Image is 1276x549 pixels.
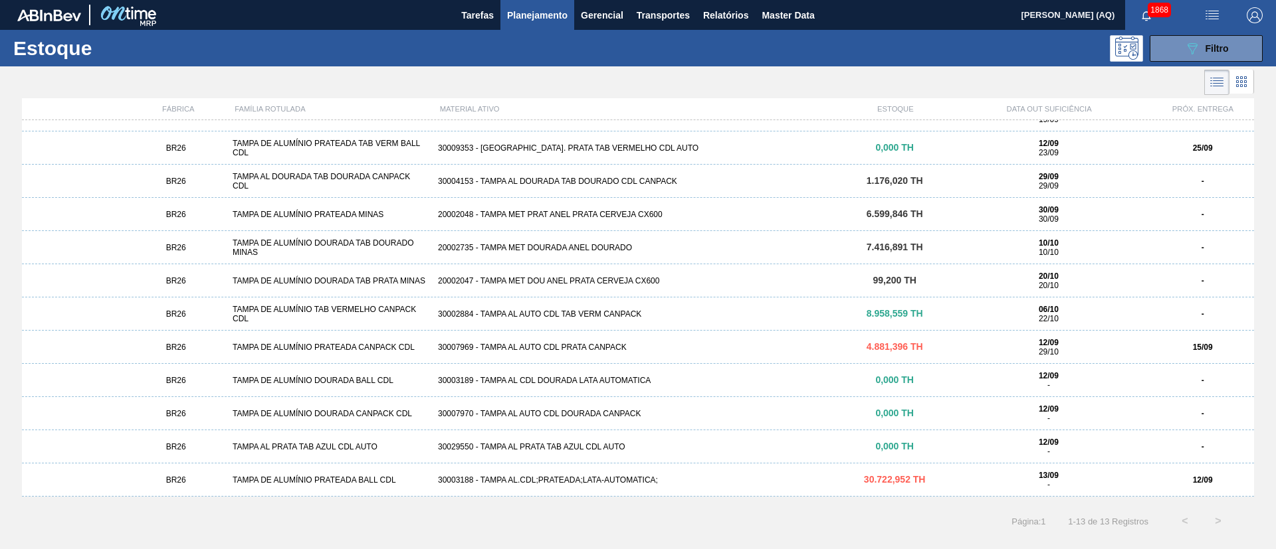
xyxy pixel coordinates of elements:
[581,7,623,23] span: Gerencial
[1039,305,1059,314] strong: 06/10
[1047,380,1050,390] span: -
[867,308,923,319] span: 8.958,559 TH
[166,143,186,153] span: BR26
[1039,314,1059,323] span: 22/10
[1125,6,1168,25] button: Notificações
[1204,7,1220,23] img: userActions
[1039,281,1059,290] span: 20/10
[166,243,186,252] span: BR26
[1193,143,1213,153] strong: 25/09
[1152,105,1254,113] div: PRÓX. ENTREGA
[17,9,81,21] img: TNhmsLtSVTkK8tSr43FrP2fwEKptu5GPRR3wAAAABJRU5ErkJggg==
[1202,376,1204,385] strong: -
[1202,309,1204,319] strong: -
[227,343,433,352] div: TAMPA DE ALUMÍNIO PRATEADA CANPACK CDL
[873,275,916,285] span: 99,200 TH
[1039,181,1059,191] span: 29/09
[1202,505,1235,538] button: >
[875,374,914,385] span: 0,000 TH
[227,238,433,257] div: TAMPA DE ALUMÍNIO DOURADA TAB DOURADO MINAS
[166,409,186,418] span: BR26
[875,408,914,418] span: 0,000 TH
[227,409,433,418] div: TAMPA DE ALUMÍNIO DOURADA CANPACK CDL
[946,105,1151,113] div: DATA OUT SUFICIÊNCIA
[703,7,748,23] span: Relatórios
[166,376,186,385] span: BR26
[844,105,946,113] div: ESTOQUE
[1148,3,1171,17] span: 1868
[1247,7,1263,23] img: Logout
[433,243,843,252] div: 20002735 - TAMPA MET DOURADA ANEL DOURADO
[1039,338,1059,347] strong: 12/09
[1202,177,1204,186] strong: -
[433,276,843,285] div: 20002047 - TAMPA MET DOU ANEL PRATA CERVEJA CX600
[433,475,843,485] div: 30003188 - TAMPA AL.CDL;PRATEADA;LATA-AUTOMATICA;
[435,105,845,113] div: MATERIAL ATIVO
[1039,248,1059,257] span: 10/10
[433,210,843,219] div: 20002048 - TAMPA MET PRAT ANEL PRATA CERVEJA CX600
[227,139,433,157] div: TAMPA DE ALUMÍNIO PRATEADA TAB VERM BALL CDL
[867,208,923,219] span: 6.599,846 TH
[433,376,843,385] div: 30003189 - TAMPA AL CDL DOURADA LATA AUTOMATICA
[1039,347,1059,356] span: 29/10
[166,309,186,319] span: BR26
[1039,371,1059,380] strong: 12/09
[1193,343,1213,352] strong: 15/09
[1066,516,1148,526] span: 1 - 13 de 13 Registros
[461,7,494,23] span: Tarefas
[166,442,186,451] span: BR26
[1039,172,1059,181] strong: 29/09
[1011,516,1045,526] span: Página : 1
[433,309,843,319] div: 30002884 - TAMPA AL AUTO CDL TAB VERM CANPACK
[1204,70,1229,95] div: Visão em Lista
[1039,471,1059,480] strong: 13/09
[1193,475,1213,485] strong: 12/09
[1202,409,1204,418] strong: -
[1039,214,1059,224] span: 30/09
[1110,35,1143,62] div: Pogramando: nenhum usuário selecionado
[637,7,690,23] span: Transportes
[507,7,568,23] span: Planejamento
[1039,205,1059,214] strong: 30/09
[1206,43,1229,54] span: Filtro
[433,442,843,451] div: 30029550 - TAMPA AL PRATA TAB AZUL CDL AUTO
[867,341,923,352] span: 4.881,396 TH
[875,142,914,153] span: 0,000 TH
[1202,243,1204,252] strong: -
[166,343,186,352] span: BR26
[1039,437,1059,447] strong: 12/09
[166,475,186,485] span: BR26
[1039,272,1059,281] strong: 20/10
[227,442,433,451] div: TAMPA AL PRATA TAB AZUL CDL AUTO
[227,305,433,323] div: TAMPA DE ALUMÍNIO TAB VERMELHO CANPACK CDL
[166,210,186,219] span: BR26
[1039,148,1059,157] span: 23/09
[1229,70,1254,95] div: Visão em Cards
[875,441,914,451] span: 0,000 TH
[1039,238,1059,248] strong: 10/10
[864,474,926,485] span: 30.722,952 TH
[13,40,212,56] h1: Estoque
[127,105,229,113] div: FÁBRICA
[227,475,433,485] div: TAMPA DE ALUMÍNIO PRATEADA BALL CDL
[1039,139,1059,148] strong: 12/09
[1202,442,1204,451] strong: -
[227,210,433,219] div: TAMPA DE ALUMÍNIO PRATEADA MINAS
[166,276,186,285] span: BR26
[1047,480,1050,489] span: -
[1202,276,1204,285] strong: -
[1047,447,1050,456] span: -
[1202,210,1204,219] strong: -
[1039,404,1059,414] strong: 12/09
[867,175,923,186] span: 1.176,020 TH
[762,7,814,23] span: Master Data
[166,177,186,186] span: BR26
[1168,505,1202,538] button: <
[433,409,843,418] div: 30007970 - TAMPA AL AUTO CDL DOURADA CANPACK
[433,143,843,153] div: 30009353 - [GEOGRAPHIC_DATA]. PRATA TAB VERMELHO CDL AUTO
[1047,414,1050,423] span: -
[433,343,843,352] div: 30007969 - TAMPA AL AUTO CDL PRATA CANPACK
[227,276,433,285] div: TAMPA DE ALUMÍNIO DOURADA TAB PRATA MINAS
[433,177,843,186] div: 30004153 - TAMPA AL DOURADA TAB DOURADO CDL CANPACK
[1150,35,1263,62] button: Filtro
